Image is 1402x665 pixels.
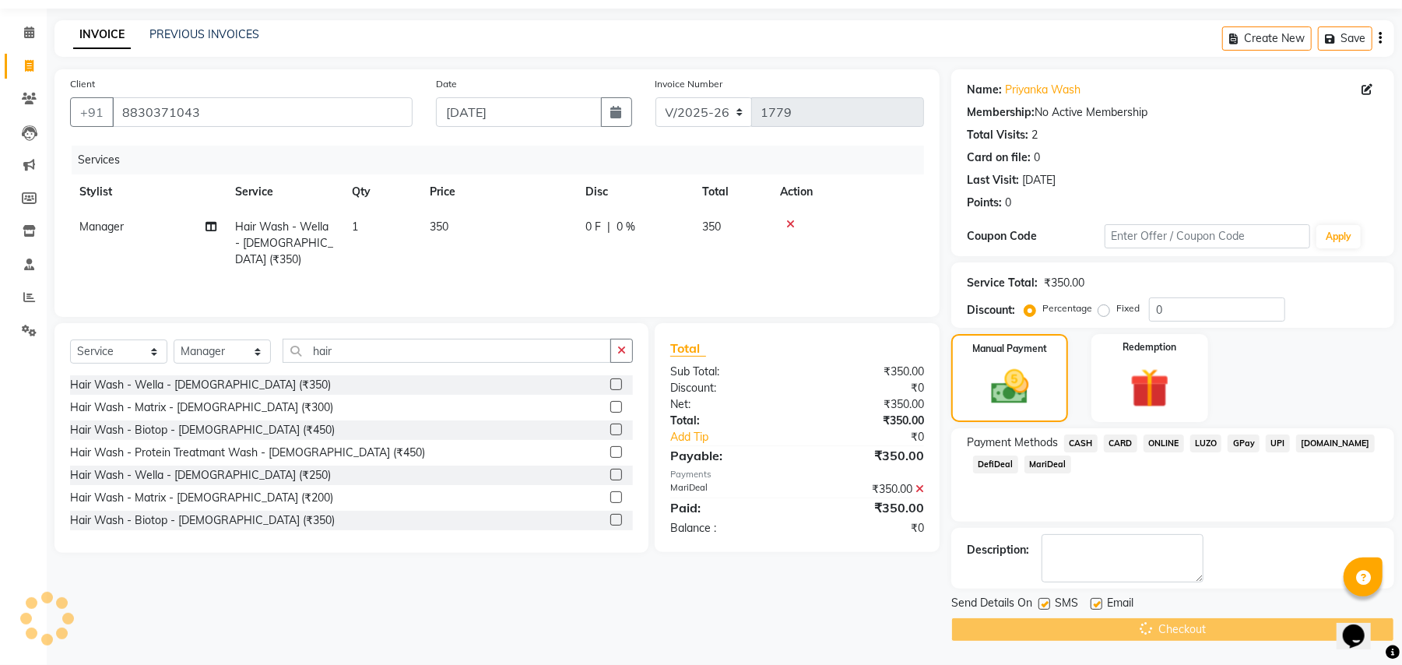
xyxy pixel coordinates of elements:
[70,445,425,461] div: Hair Wash - Protein Treatmant Wash - [DEMOGRAPHIC_DATA] (₹450)
[967,435,1058,451] span: Payment Methods
[693,174,771,209] th: Total
[659,380,797,396] div: Discount:
[70,77,95,91] label: Client
[951,595,1032,614] span: Send Details On
[70,512,335,529] div: Hair Wash - Biotop - [DEMOGRAPHIC_DATA] (₹350)
[1042,301,1092,315] label: Percentage
[797,481,936,498] div: ₹350.00
[430,220,448,234] span: 350
[659,498,797,517] div: Paid:
[659,446,797,465] div: Payable:
[1044,275,1084,291] div: ₹350.00
[1228,435,1260,452] span: GPay
[1116,301,1140,315] label: Fixed
[967,195,1002,211] div: Points:
[659,429,820,445] a: Add Tip
[607,219,610,235] span: |
[1107,595,1133,614] span: Email
[72,146,936,174] div: Services
[112,97,413,127] input: Search by Name/Mobile/Email/Code
[967,127,1028,143] div: Total Visits:
[1055,595,1078,614] span: SMS
[1031,127,1038,143] div: 2
[1118,364,1182,413] img: _gift.svg
[79,220,124,234] span: Manager
[70,377,331,393] div: Hair Wash - Wella - [DEMOGRAPHIC_DATA] (₹350)
[1316,225,1361,248] button: Apply
[70,490,333,506] div: Hair Wash - Matrix - [DEMOGRAPHIC_DATA] (₹200)
[967,172,1019,188] div: Last Visit:
[967,104,1379,121] div: No Active Membership
[1318,26,1372,51] button: Save
[617,219,635,235] span: 0 %
[1005,195,1011,211] div: 0
[1144,435,1184,452] span: ONLINE
[352,220,358,234] span: 1
[659,396,797,413] div: Net:
[967,150,1031,166] div: Card on file:
[70,422,335,438] div: Hair Wash - Biotop - [DEMOGRAPHIC_DATA] (₹450)
[70,399,333,416] div: Hair Wash - Matrix - [DEMOGRAPHIC_DATA] (₹300)
[967,542,1029,558] div: Description:
[702,220,721,234] span: 350
[420,174,576,209] th: Price
[967,228,1104,245] div: Coupon Code
[576,174,693,209] th: Disc
[797,413,936,429] div: ₹350.00
[70,467,331,484] div: Hair Wash - Wella - [DEMOGRAPHIC_DATA] (₹250)
[1190,435,1222,452] span: LUZO
[1222,26,1312,51] button: Create New
[1034,150,1040,166] div: 0
[797,520,936,537] div: ₹0
[1005,82,1080,98] a: Priyanka Wash
[659,413,797,429] div: Total:
[972,342,1047,356] label: Manual Payment
[967,302,1015,318] div: Discount:
[797,380,936,396] div: ₹0
[235,220,333,266] span: Hair Wash - Wella - [DEMOGRAPHIC_DATA] (₹350)
[659,520,797,537] div: Balance :
[797,396,936,413] div: ₹350.00
[283,339,611,363] input: Search or Scan
[1123,340,1176,354] label: Redemption
[436,77,457,91] label: Date
[70,97,114,127] button: +91
[1022,172,1056,188] div: [DATE]
[1064,435,1098,452] span: CASH
[967,82,1002,98] div: Name:
[670,468,924,481] div: Payments
[1024,456,1071,473] span: MariDeal
[967,104,1035,121] div: Membership:
[967,275,1038,291] div: Service Total:
[1105,224,1310,248] input: Enter Offer / Coupon Code
[820,429,936,445] div: ₹0
[655,77,723,91] label: Invoice Number
[1337,603,1386,649] iframe: chat widget
[70,174,226,209] th: Stylist
[979,365,1041,409] img: _cash.svg
[1296,435,1375,452] span: [DOMAIN_NAME]
[343,174,420,209] th: Qty
[149,27,259,41] a: PREVIOUS INVOICES
[73,21,131,49] a: INVOICE
[659,481,797,498] div: MariDeal
[226,174,343,209] th: Service
[1104,435,1137,452] span: CARD
[1266,435,1290,452] span: UPI
[797,498,936,517] div: ₹350.00
[973,456,1018,473] span: DefiDeal
[797,364,936,380] div: ₹350.00
[670,340,706,357] span: Total
[659,364,797,380] div: Sub Total:
[585,219,601,235] span: 0 F
[771,174,924,209] th: Action
[797,446,936,465] div: ₹350.00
